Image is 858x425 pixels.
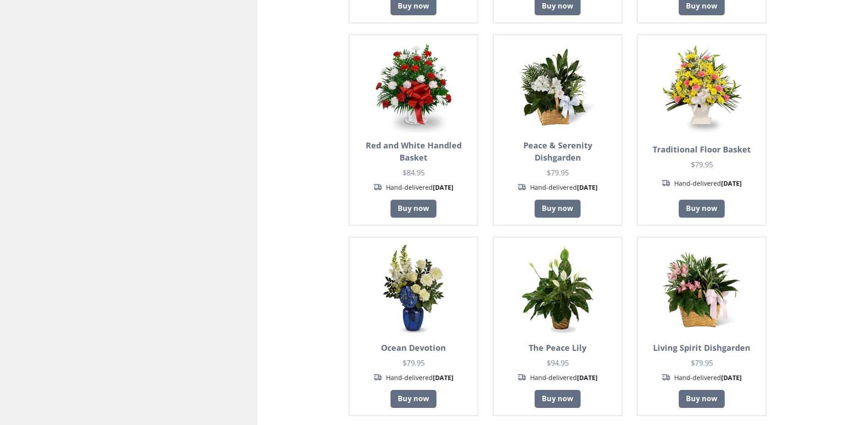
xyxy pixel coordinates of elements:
a: Buy now [679,390,725,408]
a: Buy now [390,390,436,408]
a: Buy now [535,390,581,408]
a: Buy now [535,200,581,218]
a: Buy now [679,200,725,218]
a: Buy now [390,200,436,218]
